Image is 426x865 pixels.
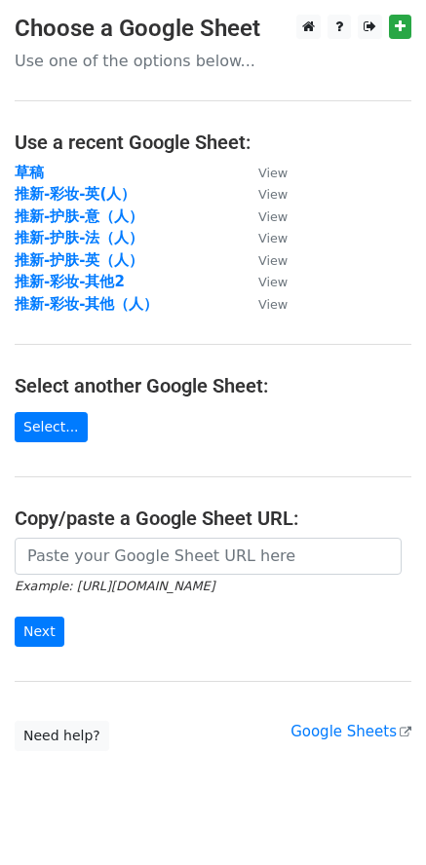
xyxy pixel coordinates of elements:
a: 推新-彩妆-英(人） [15,185,136,203]
a: Need help? [15,721,109,751]
a: View [239,164,288,181]
small: View [258,275,288,289]
a: View [239,295,288,313]
a: 推新-护肤-意（人） [15,207,143,225]
a: Google Sheets [290,723,411,740]
h4: Copy/paste a Google Sheet URL: [15,507,411,530]
small: View [258,231,288,245]
a: 推新-彩妆-其他（人） [15,295,158,313]
a: View [239,251,288,269]
a: 推新-护肤-英（人） [15,251,143,269]
small: View [258,253,288,268]
small: View [258,187,288,202]
input: Paste your Google Sheet URL here [15,538,402,575]
small: View [258,166,288,180]
a: Select... [15,412,88,442]
a: View [239,229,288,246]
input: Next [15,617,64,647]
a: 推新-护肤-法（人） [15,229,143,246]
small: View [258,297,288,312]
a: View [239,207,288,225]
p: Use one of the options below... [15,51,411,71]
a: View [239,273,288,290]
a: 推新-彩妆-其他2 [15,273,125,290]
a: 草稿 [15,164,44,181]
h3: Choose a Google Sheet [15,15,411,43]
small: Example: [URL][DOMAIN_NAME] [15,579,214,593]
a: View [239,185,288,203]
h4: Select another Google Sheet: [15,374,411,397]
h4: Use a recent Google Sheet: [15,131,411,154]
small: View [258,209,288,224]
